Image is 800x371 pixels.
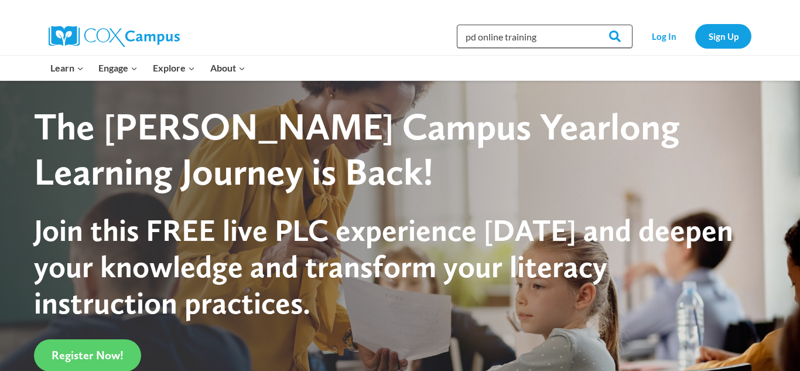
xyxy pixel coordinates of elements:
[638,24,689,48] a: Log In
[91,56,146,80] button: Child menu of Engage
[43,56,91,80] button: Child menu of Learn
[43,56,252,80] nav: Primary Navigation
[145,56,203,80] button: Child menu of Explore
[52,348,124,362] span: Register Now!
[203,56,253,80] button: Child menu of About
[49,26,180,47] img: Cox Campus
[638,24,751,48] nav: Secondary Navigation
[695,24,751,48] a: Sign Up
[34,212,733,322] span: Join this FREE live PLC experience [DATE] and deepen your knowledge and transform your literacy i...
[34,104,744,195] div: The [PERSON_NAME] Campus Yearlong Learning Journey is Back!
[457,25,633,48] input: Search Cox Campus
